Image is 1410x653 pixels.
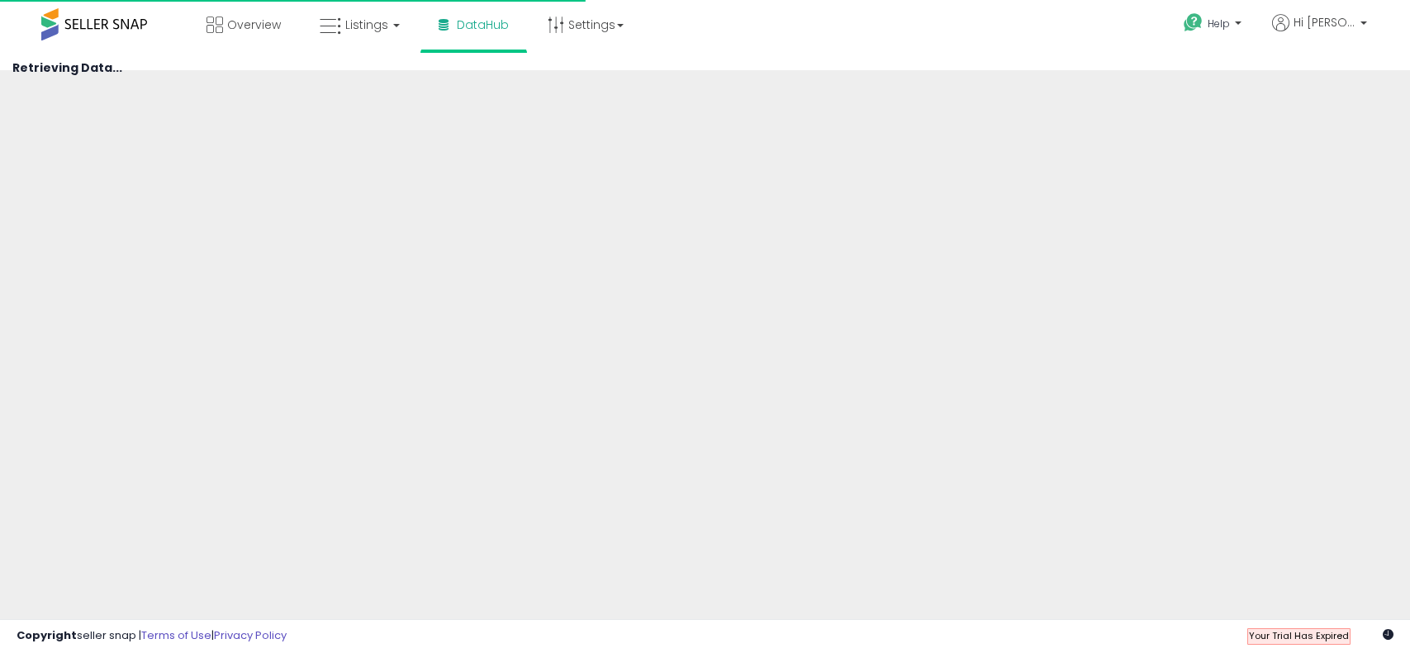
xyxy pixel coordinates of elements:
i: Get Help [1183,12,1203,33]
span: DataHub [457,17,509,33]
a: Hi [PERSON_NAME] [1272,14,1367,51]
span: Hi [PERSON_NAME] [1294,14,1355,31]
span: Listings [345,17,388,33]
h4: Retrieving Data... [12,62,1398,74]
span: Help [1208,17,1230,31]
span: Overview [227,17,281,33]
